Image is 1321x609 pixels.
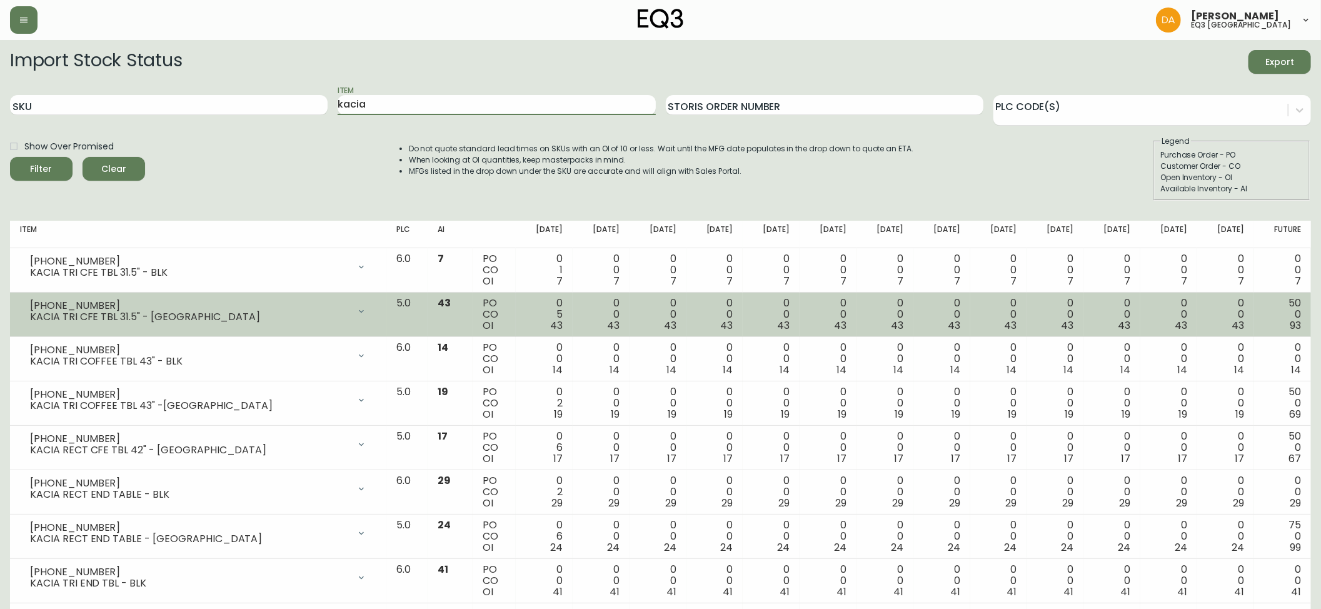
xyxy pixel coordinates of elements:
[753,475,790,509] div: 0 0
[1254,221,1311,248] th: Future
[640,342,676,376] div: 0 0
[840,274,846,288] span: 7
[1207,386,1244,420] div: 0 0
[913,221,970,248] th: [DATE]
[696,431,733,465] div: 0 0
[608,496,620,510] span: 29
[526,475,563,509] div: 0 2
[1191,21,1291,29] h5: eq3 [GEOGRAPHIC_DATA]
[949,496,960,510] span: 29
[516,221,573,248] th: [DATE]
[1207,520,1244,553] div: 0 0
[483,407,493,421] span: OI
[640,253,676,287] div: 0 0
[837,451,846,466] span: 17
[686,221,743,248] th: [DATE]
[1178,407,1187,421] span: 19
[483,298,506,331] div: PO CO
[743,221,800,248] th: [DATE]
[551,496,563,510] span: 29
[668,407,676,421] span: 19
[1248,50,1311,74] button: Export
[438,429,448,443] span: 17
[1093,342,1130,376] div: 0 0
[438,251,444,266] span: 7
[483,496,493,510] span: OI
[950,363,960,377] span: 14
[438,296,451,310] span: 43
[954,274,960,288] span: 7
[1234,363,1244,377] span: 14
[1233,496,1244,510] span: 29
[721,318,733,333] span: 43
[1232,318,1244,333] span: 43
[409,154,914,166] li: When looking at OI quantities, keep masterpacks in mind.
[1291,363,1301,377] span: 14
[386,248,428,293] td: 6.0
[20,298,376,325] div: [PHONE_NUMBER]KACIA TRI CFE TBL 31.5" - [GEOGRAPHIC_DATA]
[409,143,914,154] li: Do not quote standard lead times on SKUs with an OI of 10 or less. Wait until the MFG date popula...
[24,140,114,153] span: Show Over Promised
[952,407,960,421] span: 19
[20,431,376,458] div: [PHONE_NUMBER]KACIA RECT CFE TBL 42" - [GEOGRAPHIC_DATA]
[30,389,349,400] div: [PHONE_NUMBER]
[1290,540,1301,555] span: 99
[583,298,620,331] div: 0 0
[810,253,846,287] div: 0 0
[753,298,790,331] div: 0 0
[1175,540,1187,555] span: 24
[526,253,563,287] div: 0 1
[428,221,473,248] th: AI
[1160,149,1303,161] div: Purchase Order - PO
[810,520,846,553] div: 0 0
[923,386,960,420] div: 0 0
[1037,431,1074,465] div: 0 0
[666,363,676,377] span: 14
[1067,274,1073,288] span: 7
[753,386,790,420] div: 0 0
[386,470,428,515] td: 6.0
[30,311,349,323] div: KACIA TRI CFE TBL 31.5" - [GEOGRAPHIC_DATA]
[640,475,676,509] div: 0 0
[550,540,563,555] span: 24
[1037,475,1074,509] div: 0 0
[1207,298,1244,331] div: 0 0
[696,520,733,553] div: 0 0
[1065,407,1074,421] span: 19
[1207,431,1244,465] div: 0 0
[1121,451,1130,466] span: 17
[1207,342,1244,376] div: 0 0
[640,431,676,465] div: 0 0
[483,253,506,287] div: PO CO
[1007,363,1017,377] span: 14
[810,386,846,420] div: 0 0
[483,386,506,420] div: PO CO
[1037,298,1074,331] div: 0 0
[10,50,182,74] h2: Import Stock Status
[866,386,903,420] div: 0 0
[1011,274,1017,288] span: 7
[724,451,733,466] span: 17
[1290,496,1301,510] span: 29
[30,267,349,278] div: KACIA TRI CFE TBL 31.5" - BLK
[30,345,349,356] div: [PHONE_NUMBER]
[834,540,846,555] span: 24
[780,363,790,377] span: 14
[1037,520,1074,553] div: 0 0
[1093,386,1130,420] div: 0 0
[866,475,903,509] div: 0 0
[835,496,846,510] span: 29
[1119,496,1130,510] span: 29
[923,298,960,331] div: 0 0
[526,298,563,331] div: 0 5
[611,407,620,421] span: 19
[727,274,733,288] span: 7
[891,318,903,333] span: 43
[664,540,676,555] span: 24
[1037,342,1074,376] div: 0 0
[30,578,349,589] div: KACIA TRI END TBL - BLK
[1150,431,1187,465] div: 0 0
[923,431,960,465] div: 0 0
[583,475,620,509] div: 0 0
[1063,496,1074,510] span: 29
